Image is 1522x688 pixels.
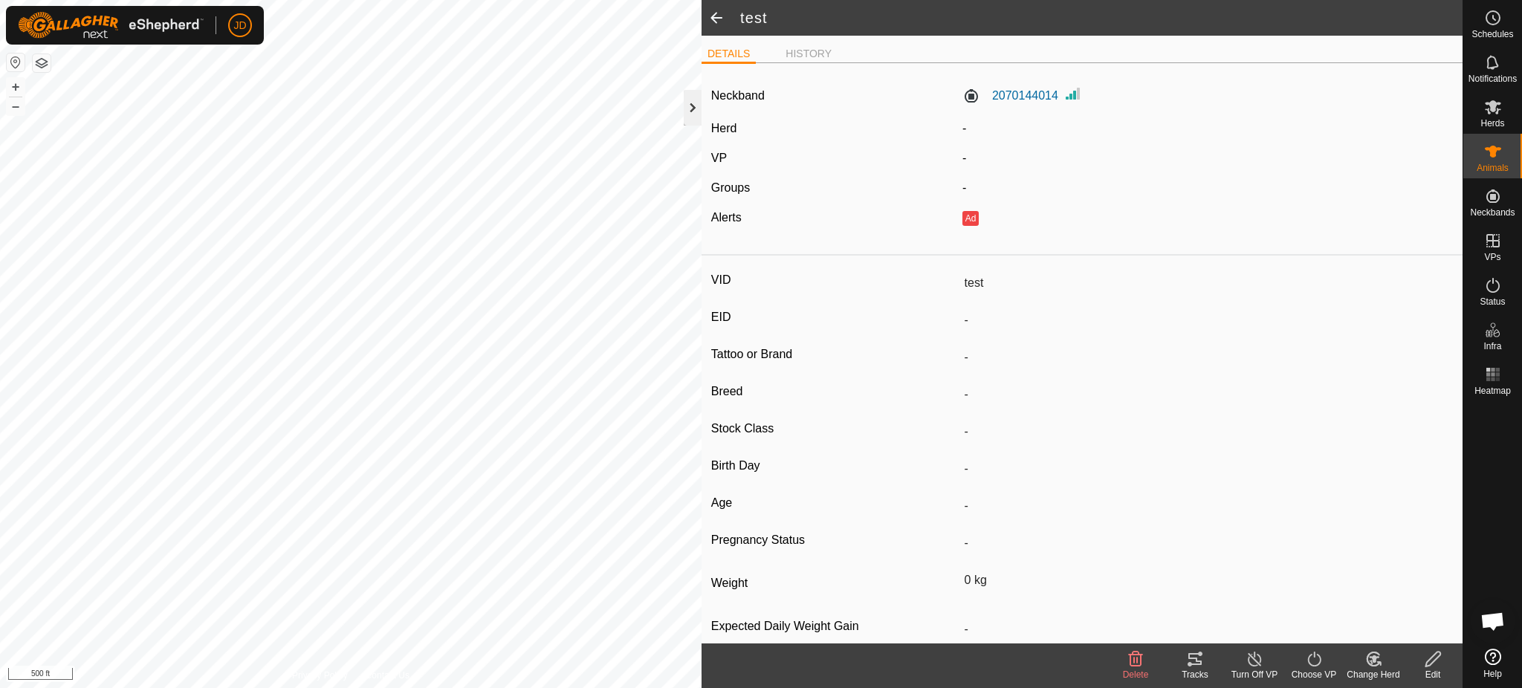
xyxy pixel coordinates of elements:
[18,12,204,39] img: Gallagher Logo
[1483,342,1501,351] span: Infra
[1474,386,1511,395] span: Heatmap
[711,456,959,476] label: Birth Day
[1165,668,1225,681] div: Tracks
[1463,643,1522,684] a: Help
[1344,668,1403,681] div: Change Herd
[711,530,959,550] label: Pregnancy Status
[1123,669,1149,680] span: Delete
[7,97,25,115] button: –
[740,9,1463,27] h2: test
[711,382,959,401] label: Breed
[1480,297,1505,306] span: Status
[1284,668,1344,681] div: Choose VP
[292,669,348,682] a: Privacy Policy
[962,211,979,226] button: Ad
[962,122,966,134] span: -
[711,152,727,164] label: VP
[711,211,742,224] label: Alerts
[1480,119,1504,128] span: Herds
[1471,30,1513,39] span: Schedules
[1470,208,1515,217] span: Neckbands
[33,54,51,72] button: Map Layers
[1225,668,1284,681] div: Turn Off VP
[1483,669,1502,678] span: Help
[711,181,750,194] label: Groups
[711,122,737,134] label: Herd
[711,308,959,327] label: EID
[711,87,765,105] label: Neckband
[711,270,959,290] label: VID
[956,179,1459,197] div: -
[1403,668,1463,681] div: Edit
[711,419,959,438] label: Stock Class
[711,617,959,636] label: Expected Daily Weight Gain
[1064,85,1082,103] img: Signal strength
[233,18,246,33] span: JD
[711,568,959,599] label: Weight
[1468,74,1517,83] span: Notifications
[366,669,409,682] a: Contact Us
[7,53,25,71] button: Reset Map
[7,78,25,96] button: +
[711,345,959,364] label: Tattoo or Brand
[1477,163,1509,172] span: Animals
[702,46,756,64] li: DETAILS
[1484,253,1500,262] span: VPs
[962,152,966,164] app-display-virtual-paddock-transition: -
[711,493,959,513] label: Age
[1471,599,1515,643] div: Open chat
[780,46,838,62] li: HISTORY
[962,87,1058,105] label: 2070144014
